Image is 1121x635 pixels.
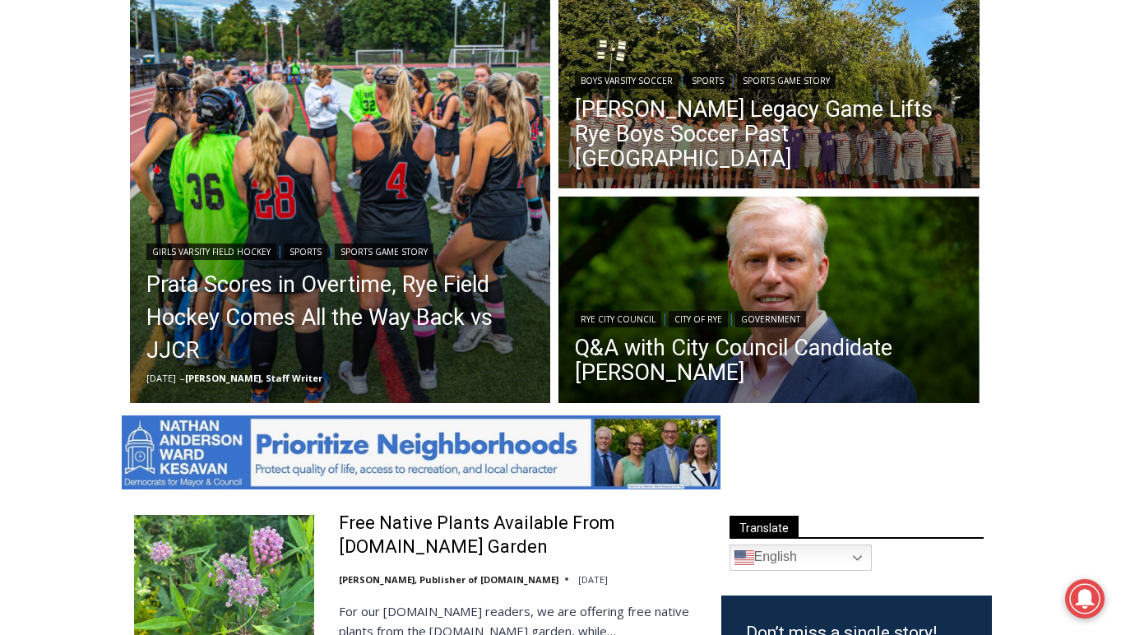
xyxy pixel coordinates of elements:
img: s_800_29ca6ca9-f6cc-433c-a631-14f6620ca39b.jpeg [1,1,164,164]
span: Translate [730,516,799,538]
img: en [734,548,754,568]
div: 1 [173,139,180,155]
div: / [184,139,188,155]
a: Intern @ [DOMAIN_NAME] [396,160,797,205]
div: "[PERSON_NAME] and I covered the [DATE] Parade, which was a really eye opening experience as I ha... [415,1,777,160]
a: English [730,545,872,571]
a: Read More Q&A with City Council Candidate James Ward [558,197,980,407]
a: Sports [686,72,730,89]
span: – [180,372,185,384]
a: [PERSON_NAME] Legacy Game Lifts Rye Boys Soccer Past [GEOGRAPHIC_DATA] [575,97,963,171]
a: Rye City Council [575,311,661,327]
a: Sports [284,243,327,260]
h4: [PERSON_NAME] Read Sanctuary Fall Fest: [DATE] [13,165,219,203]
img: PHOTO: James Ward, Chair of the Rye Sustainability Committee, is running for Rye City Council thi... [558,197,980,407]
a: [PERSON_NAME], Staff Writer [185,372,322,384]
a: Q&A with City Council Candidate [PERSON_NAME] [575,336,963,385]
a: [PERSON_NAME], Publisher of [DOMAIN_NAME] [339,573,558,586]
a: Free Native Plants Available From [DOMAIN_NAME] Garden [339,512,700,559]
div: Co-sponsored by Westchester County Parks [173,49,238,135]
a: City of Rye [669,311,728,327]
time: [DATE] [578,573,608,586]
a: Boys Varsity Soccer [575,72,679,89]
a: Girls Varsity Field Hockey [146,243,276,260]
a: Sports Game Story [737,72,836,89]
span: Intern @ [DOMAIN_NAME] [430,164,762,201]
time: [DATE] [146,372,176,384]
a: Prata Scores in Overtime, Rye Field Hockey Comes All the Way Back vs JJCR [146,268,535,367]
div: 6 [192,139,200,155]
a: Government [735,311,806,327]
div: | | [575,69,963,89]
div: | | [575,308,963,327]
a: Sports Game Story [335,243,433,260]
div: | | [146,240,535,260]
a: [PERSON_NAME] Read Sanctuary Fall Fest: [DATE] [1,164,246,205]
